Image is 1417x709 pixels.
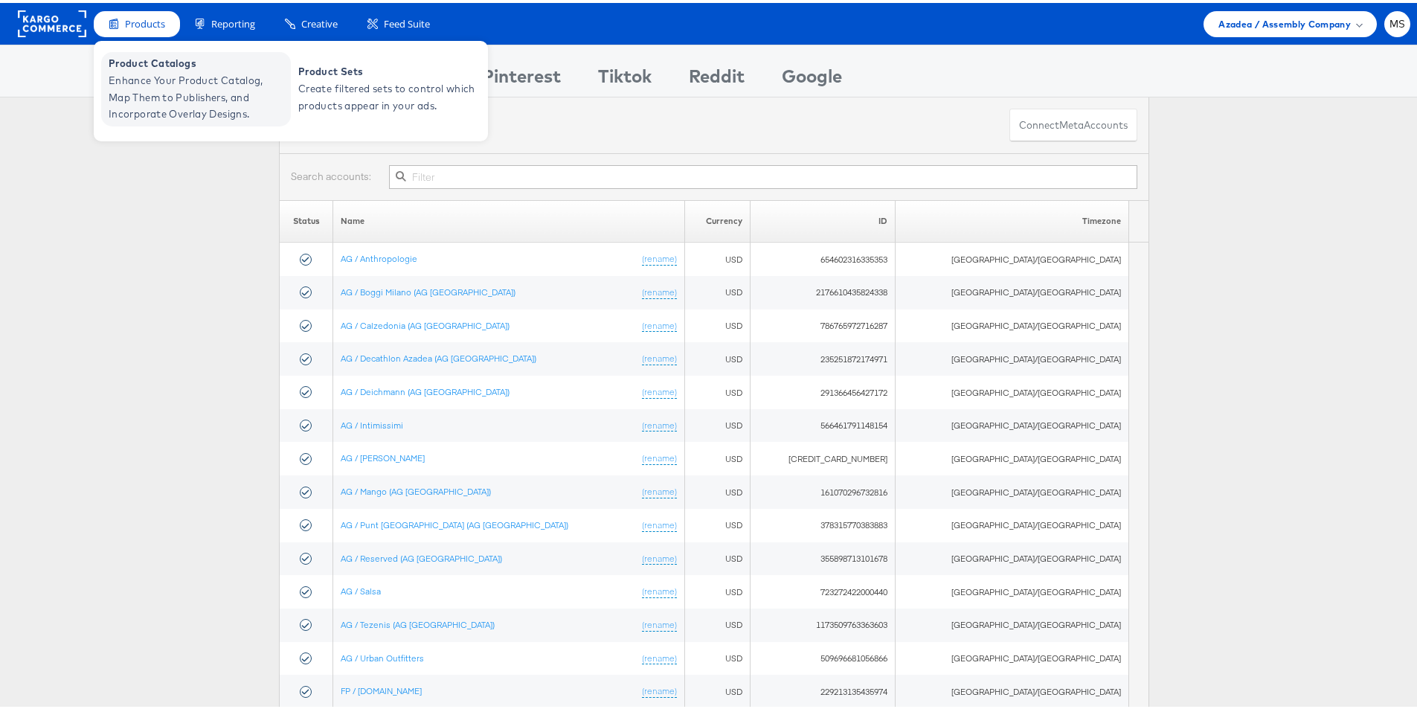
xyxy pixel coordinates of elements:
[684,572,750,606] td: USD
[751,606,896,639] td: 1173509763363603
[895,439,1129,472] td: [GEOGRAPHIC_DATA]/[GEOGRAPHIC_DATA]
[642,682,677,695] a: (rename)
[684,639,750,673] td: USD
[101,49,291,123] a: Product Catalogs Enhance Your Product Catalog, Map Them to Publishers, and Incorporate Overlay De...
[751,373,896,406] td: 291366456427172
[341,417,403,428] a: AG / Intimissimi
[642,283,677,296] a: (rename)
[895,339,1129,373] td: [GEOGRAPHIC_DATA]/[GEOGRAPHIC_DATA]
[642,449,677,462] a: (rename)
[298,77,477,112] span: Create filtered sets to control which products appear in your ads.
[280,197,333,240] th: Status
[751,406,896,440] td: 566461791148154
[341,649,424,661] a: AG / Urban Outfitters
[895,197,1129,240] th: Timezone
[389,162,1137,186] input: Filter
[684,606,750,639] td: USD
[684,373,750,406] td: USD
[341,682,422,693] a: FP / [DOMAIN_NAME]
[751,672,896,705] td: 229213135435974
[301,14,338,28] span: Creative
[125,14,165,28] span: Products
[684,506,750,539] td: USD
[642,550,677,562] a: (rename)
[751,472,896,506] td: 161070296732816
[751,539,896,573] td: 355898713101678
[782,60,842,94] div: Google
[751,240,896,273] td: 654602316335353
[684,472,750,506] td: USD
[109,69,287,120] span: Enhance Your Product Catalog, Map Them to Publishers, and Incorporate Overlay Designs.
[684,273,750,307] td: USD
[642,583,677,595] a: (rename)
[895,273,1129,307] td: [GEOGRAPHIC_DATA]/[GEOGRAPHIC_DATA]
[642,616,677,629] a: (rename)
[642,317,677,330] a: (rename)
[684,672,750,705] td: USD
[1059,115,1084,129] span: meta
[341,550,502,561] a: AG / Reserved (AG [GEOGRAPHIC_DATA])
[684,240,750,273] td: USD
[684,539,750,573] td: USD
[1009,106,1137,139] button: ConnectmetaAccounts
[333,197,685,240] th: Name
[684,197,750,240] th: Currency
[895,506,1129,539] td: [GEOGRAPHIC_DATA]/[GEOGRAPHIC_DATA]
[642,516,677,529] a: (rename)
[895,472,1129,506] td: [GEOGRAPHIC_DATA]/[GEOGRAPHIC_DATA]
[895,606,1129,639] td: [GEOGRAPHIC_DATA]/[GEOGRAPHIC_DATA]
[341,449,425,461] a: AG / [PERSON_NAME]
[642,250,677,263] a: (rename)
[895,639,1129,673] td: [GEOGRAPHIC_DATA]/[GEOGRAPHIC_DATA]
[341,383,510,394] a: AG / Deichmann (AG [GEOGRAPHIC_DATA])
[341,350,536,361] a: AG / Decathlon Azadea (AG [GEOGRAPHIC_DATA])
[211,14,255,28] span: Reporting
[751,506,896,539] td: 378315770383883
[341,283,515,295] a: AG / Boggi Milano (AG [GEOGRAPHIC_DATA])
[751,639,896,673] td: 509696681056866
[1218,13,1351,29] span: Azadea / Assembly Company
[895,307,1129,340] td: [GEOGRAPHIC_DATA]/[GEOGRAPHIC_DATA]
[341,516,568,527] a: AG / Punt [GEOGRAPHIC_DATA] (AG [GEOGRAPHIC_DATA])
[291,49,481,123] a: Product Sets Create filtered sets to control which products appear in your ads.
[482,60,561,94] div: Pinterest
[684,406,750,440] td: USD
[109,52,287,69] span: Product Catalogs
[751,339,896,373] td: 235251872174971
[895,572,1129,606] td: [GEOGRAPHIC_DATA]/[GEOGRAPHIC_DATA]
[751,572,896,606] td: 723272422000440
[642,350,677,362] a: (rename)
[684,339,750,373] td: USD
[341,583,381,594] a: AG / Salsa
[298,60,477,77] span: Product Sets
[895,672,1129,705] td: [GEOGRAPHIC_DATA]/[GEOGRAPHIC_DATA]
[751,197,896,240] th: ID
[341,483,491,494] a: AG / Mango (AG [GEOGRAPHIC_DATA])
[341,250,417,261] a: AG / Anthropologie
[895,406,1129,440] td: [GEOGRAPHIC_DATA]/[GEOGRAPHIC_DATA]
[684,307,750,340] td: USD
[751,307,896,340] td: 786765972716287
[642,383,677,396] a: (rename)
[689,60,745,94] div: Reddit
[384,14,430,28] span: Feed Suite
[1389,16,1406,26] span: MS
[895,373,1129,406] td: [GEOGRAPHIC_DATA]/[GEOGRAPHIC_DATA]
[598,60,652,94] div: Tiktok
[684,439,750,472] td: USD
[341,317,510,328] a: AG / Calzedonia (AG [GEOGRAPHIC_DATA])
[642,483,677,495] a: (rename)
[895,539,1129,573] td: [GEOGRAPHIC_DATA]/[GEOGRAPHIC_DATA]
[751,273,896,307] td: 2176610435824338
[341,616,495,627] a: AG / Tezenis (AG [GEOGRAPHIC_DATA])
[895,240,1129,273] td: [GEOGRAPHIC_DATA]/[GEOGRAPHIC_DATA]
[751,439,896,472] td: [CREDIT_CARD_NUMBER]
[642,649,677,662] a: (rename)
[642,417,677,429] a: (rename)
